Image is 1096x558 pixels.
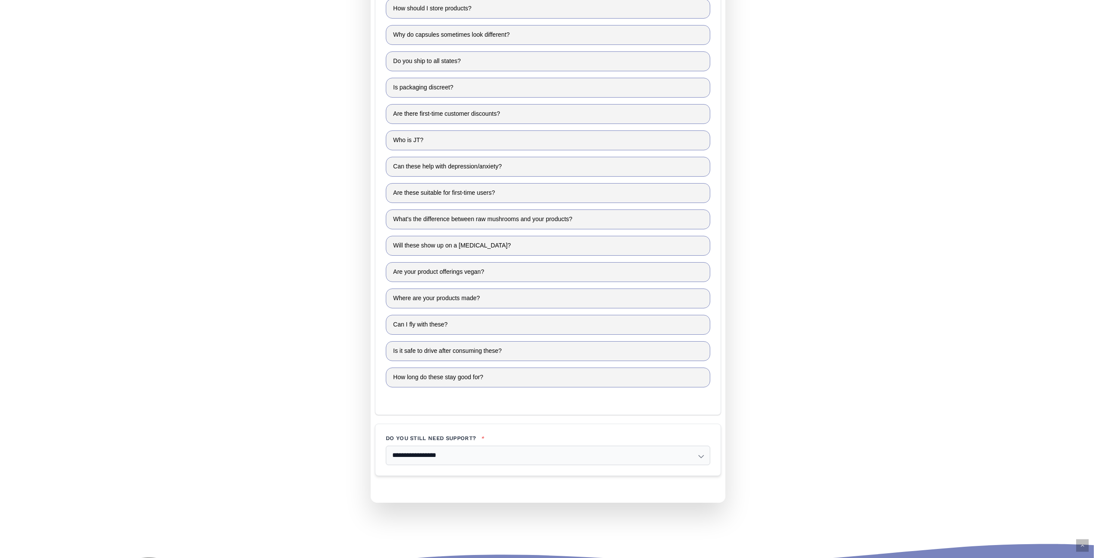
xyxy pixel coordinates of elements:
[386,25,710,45] a: Why do capsules sometimes look different?
[386,315,710,335] a: Can I fly with these?
[386,262,710,282] a: Are your product offerings vegan?
[386,157,710,177] a: Can these help with depression/anxiety?
[386,289,710,308] a: Where are your products made?
[386,341,710,361] a: Is it safe to drive after consuming these?
[386,78,710,98] a: Is packaging discreet?
[386,183,710,203] a: Are these suitable for first-time users?
[386,51,710,71] a: Do you ship to all states?
[386,104,710,124] a: Are there first-time customer discounts?
[386,368,710,387] a: How long do these stay good for?
[386,236,710,256] a: Will these show up on a [MEDICAL_DATA]?
[386,434,710,442] label: Do you still need support?
[386,130,710,150] a: Who is JT?
[1076,539,1089,552] a: Back to top
[386,209,710,229] a: What's the difference between raw mushrooms and your products?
